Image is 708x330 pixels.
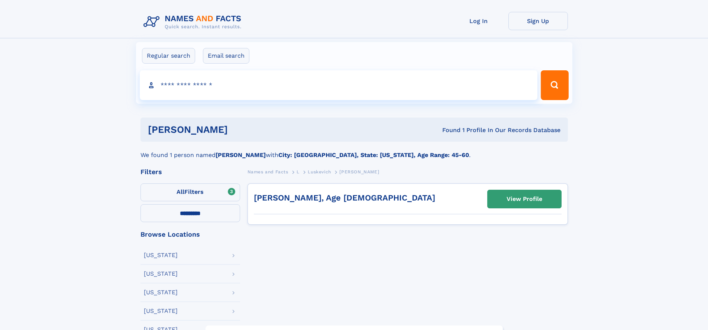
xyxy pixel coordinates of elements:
[140,12,248,32] img: Logo Names and Facts
[278,151,469,158] b: City: [GEOGRAPHIC_DATA], State: [US_STATE], Age Range: 45-60
[144,308,178,314] div: [US_STATE]
[140,231,240,238] div: Browse Locations
[148,125,335,134] h1: [PERSON_NAME]
[140,70,538,100] input: search input
[140,142,568,160] div: We found 1 person named with .
[144,271,178,277] div: [US_STATE]
[144,252,178,258] div: [US_STATE]
[248,167,288,176] a: Names and Facts
[254,193,435,202] a: [PERSON_NAME], Age [DEMOGRAPHIC_DATA]
[308,169,331,174] span: Luskevich
[144,289,178,295] div: [US_STATE]
[177,188,184,195] span: All
[203,48,249,64] label: Email search
[140,169,240,175] div: Filters
[508,12,568,30] a: Sign Up
[449,12,508,30] a: Log In
[339,169,379,174] span: [PERSON_NAME]
[297,167,300,176] a: L
[140,183,240,201] label: Filters
[142,48,195,64] label: Regular search
[541,70,568,100] button: Search Button
[488,190,561,208] a: View Profile
[507,190,542,208] div: View Profile
[308,167,331,176] a: Luskevich
[297,169,300,174] span: L
[216,151,266,158] b: [PERSON_NAME]
[335,126,560,134] div: Found 1 Profile In Our Records Database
